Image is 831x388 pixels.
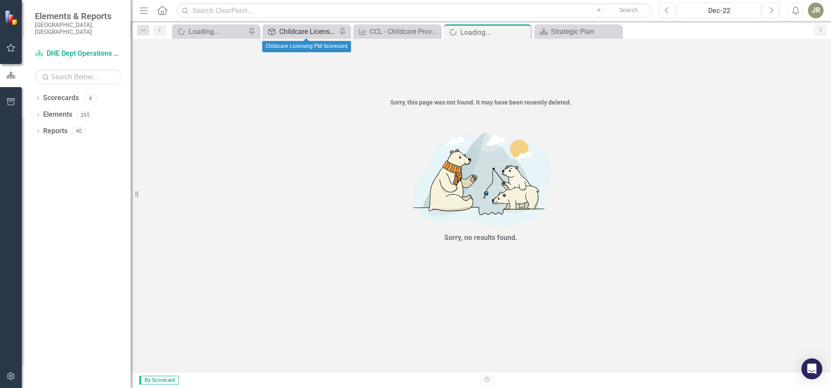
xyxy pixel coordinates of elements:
div: Childcare Licensing PM Scorecard [262,41,351,52]
img: No results found [350,125,611,231]
button: Search [607,4,650,17]
span: By Scorecard [139,376,179,385]
div: Loading... [460,27,529,38]
button: Dec-22 [678,3,761,18]
div: Childcare Licensing PM Scorecard [279,26,337,37]
a: Scorecards [43,93,79,103]
small: [GEOGRAPHIC_DATA], [GEOGRAPHIC_DATA] [35,21,122,36]
img: ClearPoint Strategy [4,10,20,25]
button: JR [808,3,824,18]
input: Search ClearPoint... [176,3,652,18]
div: Dec-22 [681,6,758,16]
div: 40 [72,128,86,135]
div: Loading... [189,26,246,37]
div: CCL - Childcare Providers, Childcare Slots Available and Children Enrolled [370,26,438,37]
input: Search Below... [35,69,122,84]
div: 265 [77,111,94,118]
div: 4 [83,94,97,102]
a: Reports [43,126,68,136]
div: Sorry, no results found. [444,233,517,243]
div: Sorry, this page was not found. It may have been recently deleted. [131,98,831,107]
a: Strategic Plan [537,26,619,37]
span: Elements & Reports [35,11,122,21]
a: DHE Dept Operations PM Scorecard [35,49,122,59]
div: Strategic Plan [551,26,619,37]
span: Search [619,7,638,13]
a: Loading... [174,26,246,37]
a: CCL - Childcare Providers, Childcare Slots Available and Children Enrolled [355,26,438,37]
a: Elements [43,110,72,120]
a: Childcare Licensing PM Scorecard [265,26,337,37]
div: Open Intercom Messenger [801,358,822,379]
